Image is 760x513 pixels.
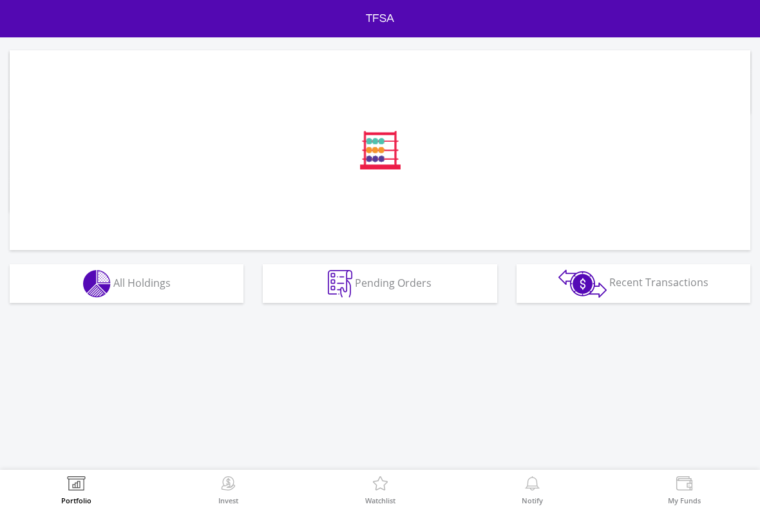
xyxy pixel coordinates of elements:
a: Invest [218,476,238,504]
a: My Funds [668,476,701,504]
label: My Funds [668,497,701,504]
button: Recent Transactions [517,264,750,303]
img: transactions-zar-wht.png [558,269,607,298]
span: Recent Transactions [609,275,708,289]
img: View Notifications [522,476,542,494]
img: View Portfolio [66,476,86,494]
img: pending_instructions-wht.png [328,270,352,298]
img: View Funds [674,476,694,494]
span: Pending Orders [355,275,432,289]
button: Pending Orders [263,264,497,303]
a: Watchlist [365,476,395,504]
a: Portfolio [61,476,91,504]
img: holdings-wht.png [83,270,111,298]
button: All Holdings [10,264,243,303]
label: Invest [218,497,238,504]
a: Notify [522,476,543,504]
span: All Holdings [113,275,171,289]
label: Portfolio [61,497,91,504]
img: Invest Now [218,476,238,494]
label: Notify [522,497,543,504]
img: Watchlist [370,476,390,494]
label: Watchlist [365,497,395,504]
